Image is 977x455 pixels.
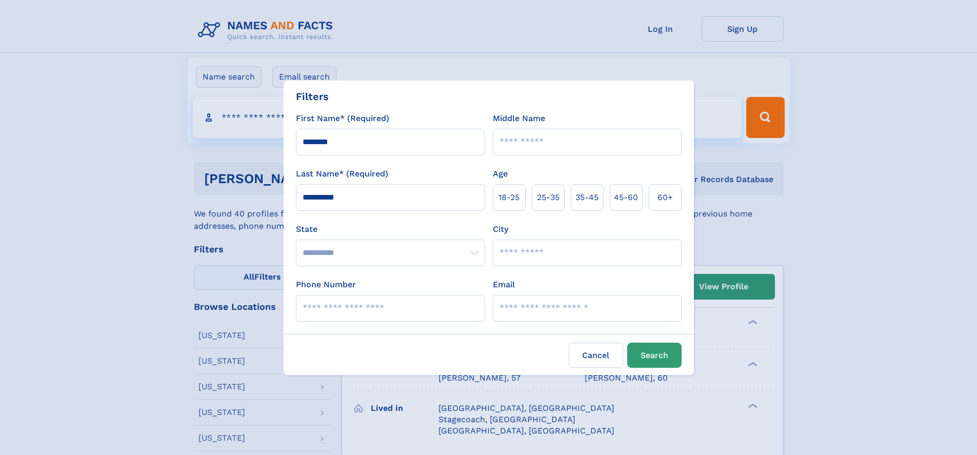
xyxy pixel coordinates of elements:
div: Filters [296,89,329,104]
span: 60+ [657,191,673,204]
label: City [493,223,508,235]
label: State [296,223,485,235]
button: Search [627,343,682,368]
span: 45‑60 [614,191,638,204]
label: First Name* (Required) [296,112,389,125]
label: Last Name* (Required) [296,168,388,180]
span: 25‑35 [537,191,560,204]
span: 35‑45 [575,191,599,204]
label: Age [493,168,508,180]
label: Email [493,279,515,291]
span: 18‑25 [499,191,520,204]
label: Phone Number [296,279,356,291]
label: Cancel [569,343,623,368]
label: Middle Name [493,112,545,125]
